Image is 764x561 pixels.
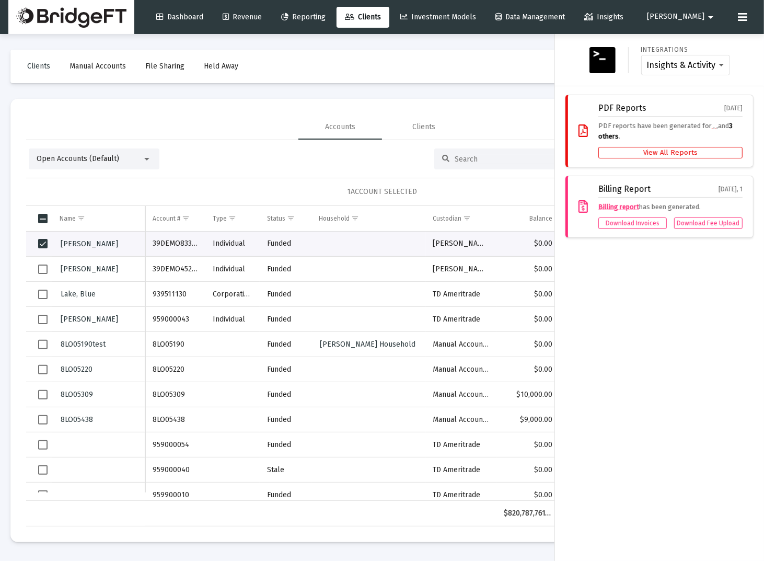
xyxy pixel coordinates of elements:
[281,13,326,21] span: Reporting
[634,6,730,27] button: [PERSON_NAME]
[584,13,623,21] span: Insights
[345,13,381,21] span: Clients
[148,7,212,28] a: Dashboard
[647,13,704,21] span: [PERSON_NAME]
[223,13,262,21] span: Revenue
[337,7,389,28] a: Clients
[214,7,270,28] a: Revenue
[156,13,203,21] span: Dashboard
[576,7,632,28] a: Insights
[704,7,717,28] mat-icon: arrow_drop_down
[392,7,484,28] a: Investment Models
[16,7,126,28] img: Dashboard
[273,7,334,28] a: Reporting
[495,13,565,21] span: Data Management
[400,13,476,21] span: Investment Models
[487,7,573,28] a: Data Management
